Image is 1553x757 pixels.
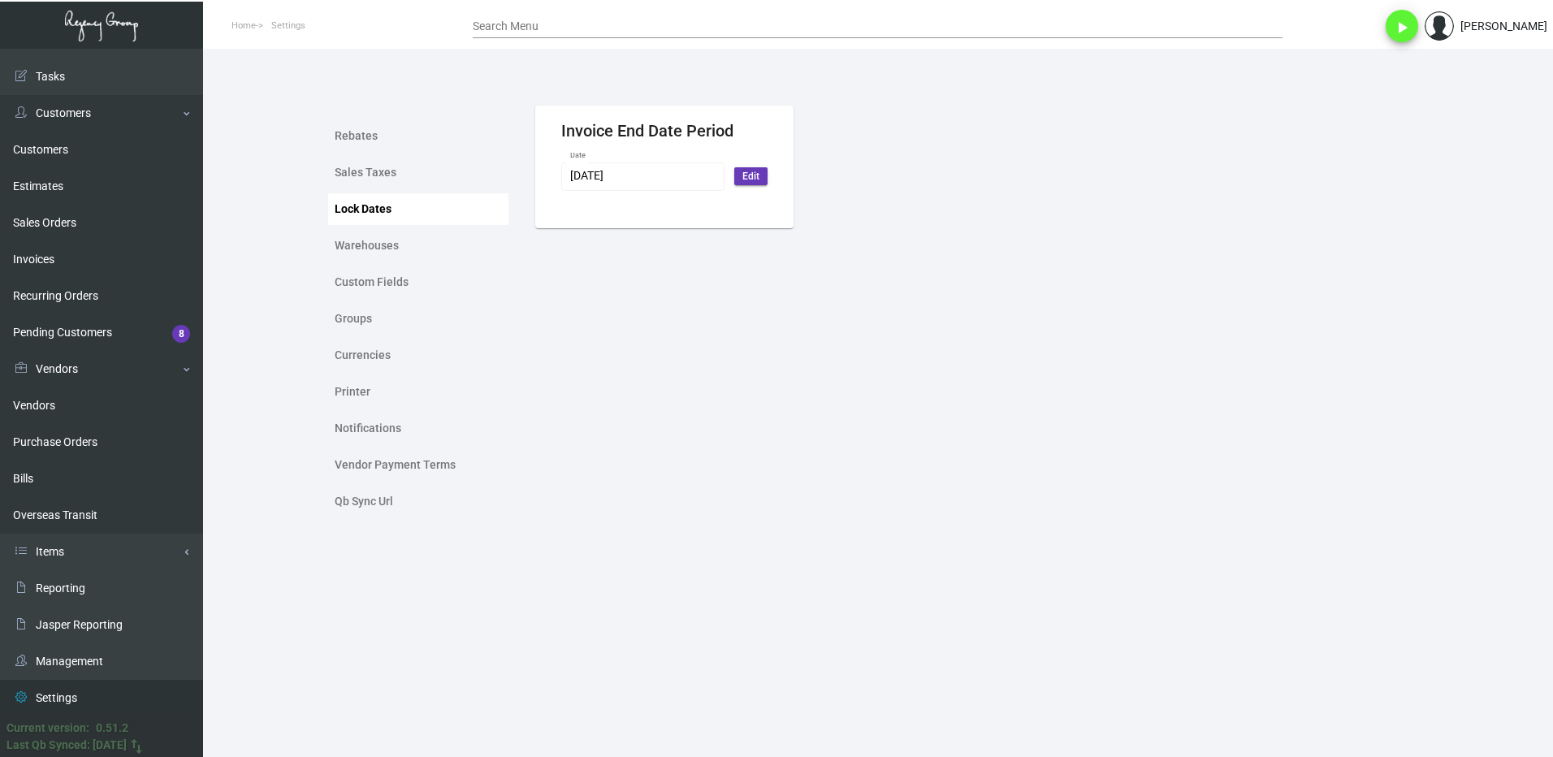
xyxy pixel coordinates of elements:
[1460,18,1547,35] div: [PERSON_NAME]
[1392,18,1412,37] i: play_arrow
[335,128,378,145] div: Rebates
[335,310,372,327] div: Groups
[335,383,370,400] div: Printer
[6,737,127,754] div: Last Qb Synced: [DATE]
[561,119,733,143] mat-card-title: Invoice End Date Period
[1386,10,1418,42] button: play_arrow
[742,170,759,184] span: Edit
[335,164,396,181] div: Sales Taxes
[1425,11,1454,41] img: admin@bootstrapmaster.com
[271,20,305,31] span: Settings
[231,20,256,31] span: Home
[96,720,128,737] div: 0.51.2
[734,167,768,185] button: Edit
[335,274,409,291] div: Custom Fields
[6,720,89,737] div: Current version:
[335,237,399,254] div: Warehouses
[335,456,456,474] div: Vendor Payment Terms
[335,420,401,437] div: Notifications
[335,201,391,218] div: Lock Dates
[335,493,393,510] div: Qb Sync Url
[335,347,391,364] div: Currencies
